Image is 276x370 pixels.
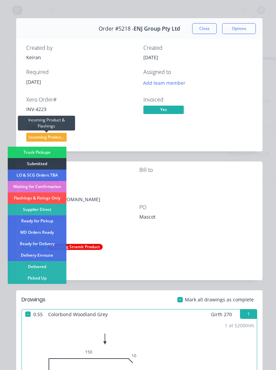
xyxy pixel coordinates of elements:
div: INV-4223 [26,106,135,113]
span: [DATE] [26,79,41,85]
div: Required [26,69,135,75]
div: Mascot, [22,223,139,232]
div: Mascot [139,213,223,223]
div: Contact [22,167,139,173]
div: Ready for Delivery [8,238,67,250]
span: Colorbond Woodland Grey [45,309,110,319]
span: 0.55 [31,309,45,319]
div: Incoming Product & Flashings [18,116,75,131]
div: Invoiced [143,97,252,103]
div: Submitted [8,158,67,170]
div: Truck Pickups [8,147,67,158]
button: Incoming Produc... [26,133,67,143]
div: [PERSON_NAME] [22,176,139,185]
div: Ready for Pickup [8,215,67,227]
div: MD Orders Ready [8,227,67,238]
span: Yes [143,106,184,114]
div: Labels [22,235,139,241]
div: Picked Up [8,272,67,284]
button: 1 [240,309,257,319]
div: [PERSON_NAME]0400 900 356[EMAIL_ADDRESS][DOMAIN_NAME] [22,176,139,204]
div: Supplier Direct [8,204,67,215]
div: Status [26,124,135,130]
button: Close [192,23,217,34]
div: LO & SCG Orders TBA [8,170,67,181]
div: [EMAIL_ADDRESS][DOMAIN_NAME] [22,195,139,204]
div: Incoming Stramit Product [47,244,103,250]
div: 0400 900 356 [22,185,139,195]
div: Bill to [139,167,257,173]
span: Order #5218 - [99,26,134,32]
span: ENJ Group Pty Ltd [134,26,180,32]
div: [STREET_ADDRESS]Mascot, [22,213,139,235]
span: Girth 270 [211,309,232,319]
div: Deliver to [22,204,139,211]
div: Xero Order # [26,97,135,103]
div: Created [143,45,252,51]
div: PO [139,204,257,211]
div: Delivered [8,261,67,272]
span: Mark all drawings as complete [185,296,254,303]
div: Waiting for Confirmation [8,181,67,192]
div: Flashings & Fixings Only [8,192,67,204]
div: Delivery Enroute [8,250,67,261]
div: Notes [26,261,252,267]
div: Created by [26,45,135,51]
div: Assigned to [143,69,252,75]
div: 1 at 5200mm [225,322,254,329]
div: Keiran [26,54,135,61]
span: Incoming Produc... [26,133,67,141]
button: Add team member [140,78,189,87]
span: [DATE] [143,54,158,61]
div: [STREET_ADDRESS] [22,213,139,223]
button: Add team member [143,78,189,87]
button: Options [222,23,256,34]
